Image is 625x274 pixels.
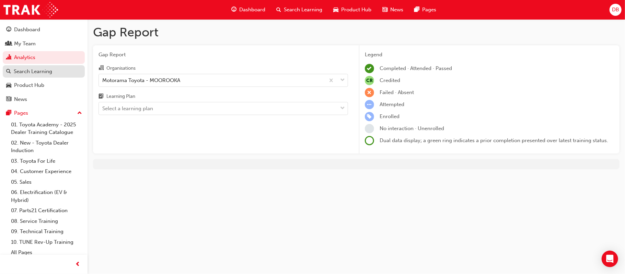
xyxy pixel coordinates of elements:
[3,2,58,18] img: Trak
[365,88,374,97] span: learningRecordVerb_FAIL-icon
[6,96,11,103] span: news-icon
[14,109,28,117] div: Pages
[106,93,135,100] div: Learning Plan
[8,138,85,156] a: 02. New - Toyota Dealer Induction
[365,51,614,59] div: Legend
[610,4,622,16] button: DB
[231,5,236,14] span: guage-icon
[271,3,328,17] a: search-iconSearch Learning
[365,76,374,85] span: null-icon
[99,94,104,100] span: learningplan-icon
[8,216,85,227] a: 08. Service Training
[6,82,11,89] span: car-icon
[8,205,85,216] a: 07. Parts21 Certification
[6,41,11,47] span: people-icon
[414,5,419,14] span: pages-icon
[276,5,281,14] span: search-icon
[14,26,40,34] div: Dashboard
[612,6,619,14] span: DB
[382,5,387,14] span: news-icon
[6,110,11,116] span: pages-icon
[3,65,85,78] a: Search Learning
[380,89,414,95] span: Failed · Absent
[8,156,85,167] a: 03. Toyota For Life
[106,65,136,72] div: Organisations
[3,93,85,106] a: News
[8,237,85,248] a: 10. TUNE Rev-Up Training
[3,51,85,64] a: Analytics
[6,27,11,33] span: guage-icon
[8,247,85,258] a: All Pages
[602,251,618,267] div: Open Intercom Messenger
[14,40,36,48] div: My Team
[93,25,620,40] h1: Gap Report
[3,37,85,50] a: My Team
[341,6,371,14] span: Product Hub
[3,107,85,119] button: Pages
[380,113,400,119] span: Enrolled
[102,105,153,113] div: Select a learning plan
[380,77,400,83] span: Credited
[8,187,85,205] a: 06. Electrification (EV & Hybrid)
[333,5,338,14] span: car-icon
[239,6,265,14] span: Dashboard
[3,22,85,107] button: DashboardMy TeamAnalyticsSearch LearningProduct HubNews
[380,137,608,144] span: Dual data display; a green ring indicates a prior completion presented over latest training status.
[8,166,85,177] a: 04. Customer Experience
[6,69,11,75] span: search-icon
[340,76,345,85] span: down-icon
[8,177,85,187] a: 05. Sales
[14,95,27,103] div: News
[77,109,82,118] span: up-icon
[380,101,404,107] span: Attempted
[3,79,85,92] a: Product Hub
[99,51,348,59] span: Gap Report
[380,65,452,71] span: Completed · Attended · Passed
[365,100,374,109] span: learningRecordVerb_ATTEMPT-icon
[6,55,11,61] span: chart-icon
[380,125,444,132] span: No interaction · Unenrolled
[365,64,374,73] span: learningRecordVerb_COMPLETE-icon
[14,68,52,76] div: Search Learning
[409,3,442,17] a: pages-iconPages
[226,3,271,17] a: guage-iconDashboard
[8,119,85,138] a: 01. Toyota Academy - 2025 Dealer Training Catalogue
[284,6,322,14] span: Search Learning
[365,112,374,121] span: learningRecordVerb_ENROLL-icon
[3,23,85,36] a: Dashboard
[8,226,85,237] a: 09. Technical Training
[14,81,44,89] div: Product Hub
[102,76,180,84] div: Motorama Toyota - MOOROOKA
[76,260,81,269] span: prev-icon
[99,65,104,71] span: organisation-icon
[340,104,345,113] span: down-icon
[365,124,374,133] span: learningRecordVerb_NONE-icon
[377,3,409,17] a: news-iconNews
[422,6,436,14] span: Pages
[328,3,377,17] a: car-iconProduct Hub
[390,6,403,14] span: News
